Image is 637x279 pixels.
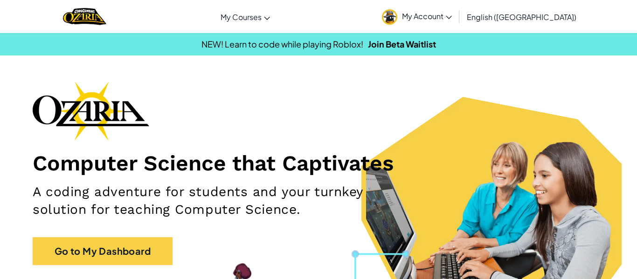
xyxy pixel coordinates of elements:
a: Go to My Dashboard [33,237,173,265]
span: NEW! Learn to code while playing Roblox! [201,39,363,49]
a: My Courses [216,4,275,29]
a: Ozaria by CodeCombat logo [63,7,106,26]
h1: Computer Science that Captivates [33,150,604,176]
a: Join Beta Waitlist [368,39,436,49]
span: My Courses [221,12,262,22]
span: English ([GEOGRAPHIC_DATA]) [467,12,576,22]
a: English ([GEOGRAPHIC_DATA]) [462,4,581,29]
img: Ozaria branding logo [33,81,149,141]
a: My Account [377,2,457,31]
img: Home [63,7,106,26]
span: My Account [402,11,452,21]
img: avatar [382,9,397,25]
h2: A coding adventure for students and your turnkey solution for teaching Computer Science. [33,183,415,218]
